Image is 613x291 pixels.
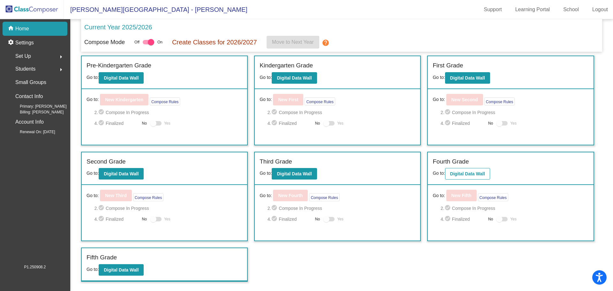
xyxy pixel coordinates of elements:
[337,215,344,223] span: Yes
[271,215,279,223] mat-icon: check_circle
[260,61,313,70] label: Kindergarten Grade
[273,94,303,105] button: New First
[84,38,125,47] p: Compose Mode
[157,39,163,45] span: On
[164,215,170,223] span: Yes
[98,215,106,223] mat-icon: check_circle
[441,204,589,212] span: 2. Compose In Progress
[104,75,139,80] b: Digital Data Wall
[451,97,478,102] b: New Second
[444,119,452,127] mat-icon: check_circle
[8,25,15,33] mat-icon: home
[446,94,483,105] button: New Second
[87,171,99,176] span: Go to:
[450,75,485,80] b: Digital Data Wall
[510,215,517,223] span: Yes
[450,171,485,176] b: Digital Data Wall
[337,119,344,127] span: Yes
[105,193,127,198] b: New Third
[484,97,515,105] button: Compose Rules
[260,171,272,176] span: Go to:
[268,119,312,127] span: 4. Finalized
[99,168,144,180] button: Digital Data Wall
[273,190,308,201] button: New Fourth
[104,171,139,176] b: Digital Data Wall
[134,39,140,45] span: Off
[142,216,147,222] span: No
[15,78,46,87] p: Small Groups
[451,193,472,198] b: New Fifth
[444,215,452,223] mat-icon: check_circle
[446,190,477,201] button: New Fifth
[15,65,35,73] span: Students
[99,264,144,276] button: Digital Data Wall
[441,119,485,127] span: 4. Finalized
[510,4,555,15] a: Learning Portal
[277,75,312,80] b: Digital Data Wall
[267,36,319,49] button: Move to Next Year
[64,4,247,15] span: [PERSON_NAME][GEOGRAPHIC_DATA] - [PERSON_NAME]
[260,96,272,103] span: Go to:
[445,168,490,180] button: Digital Data Wall
[133,193,163,201] button: Compose Rules
[278,193,303,198] b: New Fourth
[322,39,329,47] mat-icon: help
[433,192,445,199] span: Go to:
[84,22,152,32] p: Current Year 2025/2026
[558,4,584,15] a: School
[150,97,180,105] button: Compose Rules
[433,96,445,103] span: Go to:
[260,157,292,166] label: Third Grade
[441,109,589,116] span: 2. Compose In Progress
[271,204,279,212] mat-icon: check_circle
[272,39,314,45] span: Move to Next Year
[57,53,65,61] mat-icon: arrow_right
[268,215,312,223] span: 4. Finalized
[142,120,147,126] span: No
[488,120,493,126] span: No
[164,119,170,127] span: Yes
[271,109,279,116] mat-icon: check_circle
[260,75,272,80] span: Go to:
[433,171,445,176] span: Go to:
[100,94,148,105] button: New Kindergarten
[99,72,144,84] button: Digital Data Wall
[445,72,490,84] button: Digital Data Wall
[87,253,117,262] label: Fifth Grade
[57,66,65,73] mat-icon: arrow_right
[10,103,67,109] span: Primary: [PERSON_NAME]
[315,120,320,126] span: No
[479,4,507,15] a: Support
[15,92,43,101] p: Contact Info
[87,75,99,80] span: Go to:
[441,215,485,223] span: 4. Finalized
[268,204,416,212] span: 2. Compose In Progress
[444,204,452,212] mat-icon: check_circle
[433,75,445,80] span: Go to:
[278,97,298,102] b: New First
[433,61,463,70] label: First Grade
[104,267,139,272] b: Digital Data Wall
[98,204,106,212] mat-icon: check_circle
[260,192,272,199] span: Go to:
[94,119,139,127] span: 4. Finalized
[98,119,106,127] mat-icon: check_circle
[172,37,257,47] p: Create Classes for 2026/2027
[433,157,469,166] label: Fourth Grade
[510,119,517,127] span: Yes
[272,72,317,84] button: Digital Data Wall
[10,129,55,135] span: Renewal On: [DATE]
[478,193,508,201] button: Compose Rules
[8,39,15,47] mat-icon: settings
[277,171,312,176] b: Digital Data Wall
[15,52,31,61] span: Set Up
[100,190,132,201] button: New Third
[309,193,339,201] button: Compose Rules
[105,97,143,102] b: New Kindergarten
[271,119,279,127] mat-icon: check_circle
[15,118,44,126] p: Account Info
[94,204,242,212] span: 2. Compose In Progress
[87,61,151,70] label: Pre-Kindergarten Grade
[15,25,29,33] p: Home
[268,109,416,116] span: 2. Compose In Progress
